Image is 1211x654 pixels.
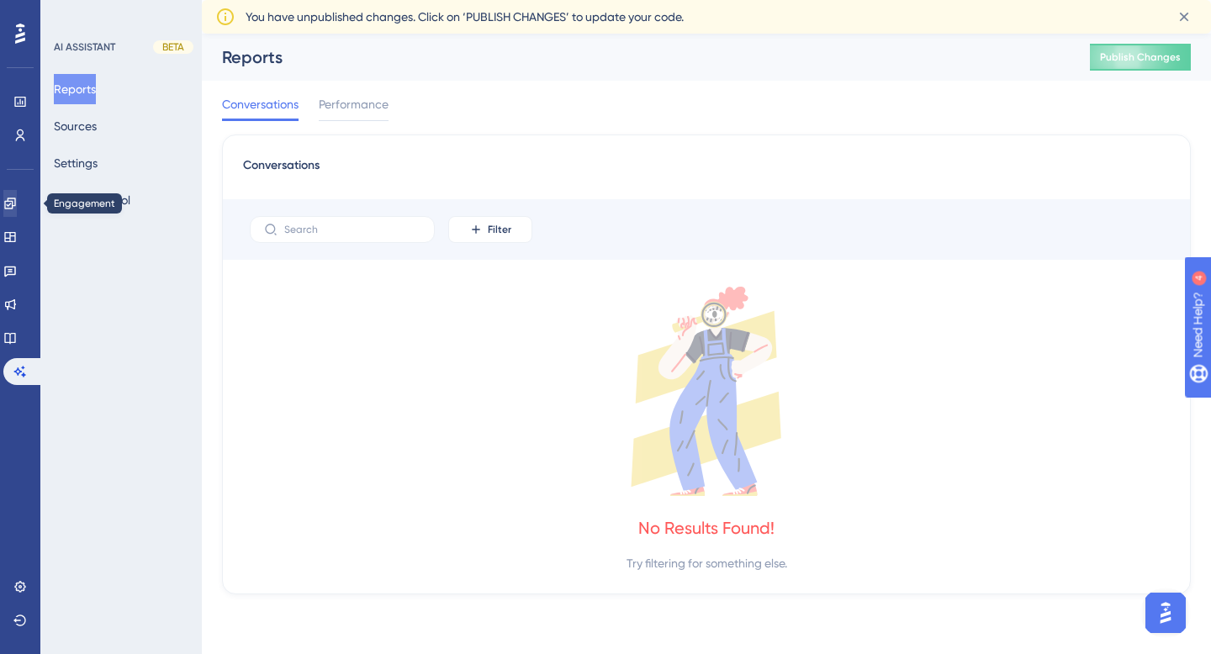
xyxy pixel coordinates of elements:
[117,8,122,22] div: 4
[222,45,1048,69] div: Reports
[54,148,98,178] button: Settings
[1100,50,1181,64] span: Publish Changes
[246,7,684,27] span: You have unpublished changes. Click on ‘PUBLISH CHANGES’ to update your code.
[153,40,193,54] div: BETA
[488,223,511,236] span: Filter
[627,553,787,573] div: Try filtering for something else.
[222,94,299,114] span: Conversations
[284,224,420,235] input: Search
[243,156,320,186] span: Conversations
[1090,44,1191,71] button: Publish Changes
[448,216,532,243] button: Filter
[319,94,389,114] span: Performance
[54,40,115,54] div: AI ASSISTANT
[1140,588,1191,638] iframe: UserGuiding AI Assistant Launcher
[54,185,130,215] button: Usage Control
[54,74,96,104] button: Reports
[638,516,775,540] div: No Results Found!
[54,111,97,141] button: Sources
[40,4,105,24] span: Need Help?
